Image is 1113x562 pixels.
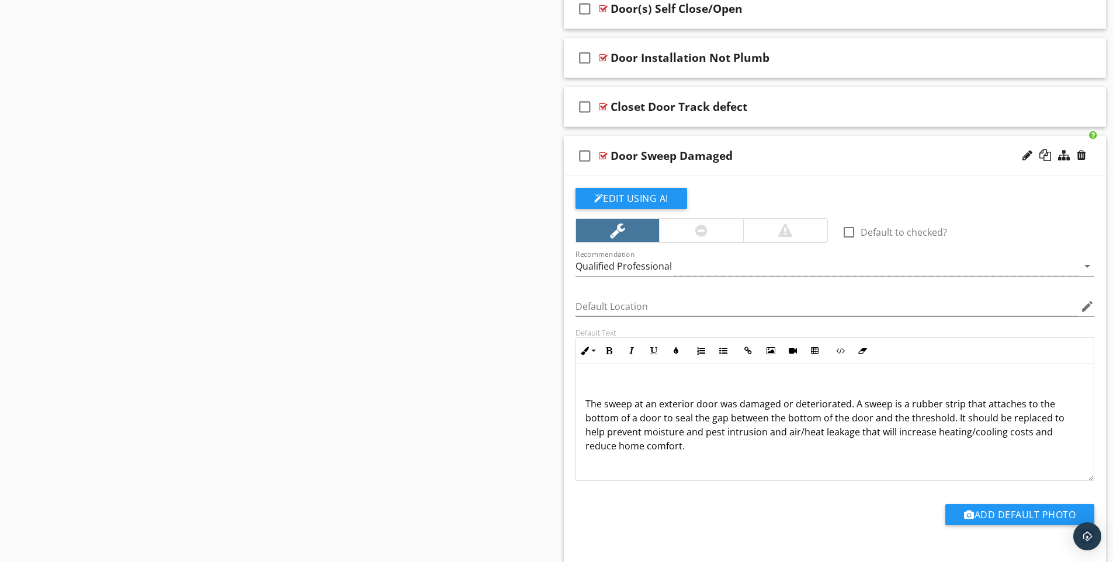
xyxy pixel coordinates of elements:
button: Add Default Photo [945,504,1094,525]
input: Default Location [575,297,1079,316]
button: Ordered List [690,340,712,362]
div: Open Intercom Messenger [1073,522,1101,550]
button: Bold (Ctrl+B) [598,340,620,362]
div: Qualified Professional [575,261,672,271]
p: The sweep at an exterior door was damaged or deteriorated. A sweep is a rubber strip that attache... [585,397,1085,453]
div: Door(s) Self Close/Open [611,2,743,16]
div: Door Installation Not Plumb [611,51,769,65]
button: Insert Video [782,340,804,362]
button: Colors [665,340,687,362]
i: edit [1080,299,1094,313]
div: Closet Door Track defect [611,100,747,114]
button: Insert Image (Ctrl+P) [760,340,782,362]
i: check_box_outline_blank [575,93,594,121]
div: Door Sweep Damaged [611,149,733,163]
i: arrow_drop_down [1080,259,1094,273]
i: check_box_outline_blank [575,44,594,72]
button: Insert Table [804,340,826,362]
button: Edit Using AI [575,188,687,209]
i: check_box_outline_blank [575,142,594,170]
button: Underline (Ctrl+U) [643,340,665,362]
button: Inline Style [576,340,598,362]
div: Default Text [575,328,1095,337]
button: Code View [829,340,851,362]
label: Default to checked? [861,226,947,238]
button: Clear Formatting [851,340,873,362]
button: Unordered List [712,340,734,362]
button: Insert Link (Ctrl+K) [737,340,760,362]
button: Italic (Ctrl+I) [620,340,643,362]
